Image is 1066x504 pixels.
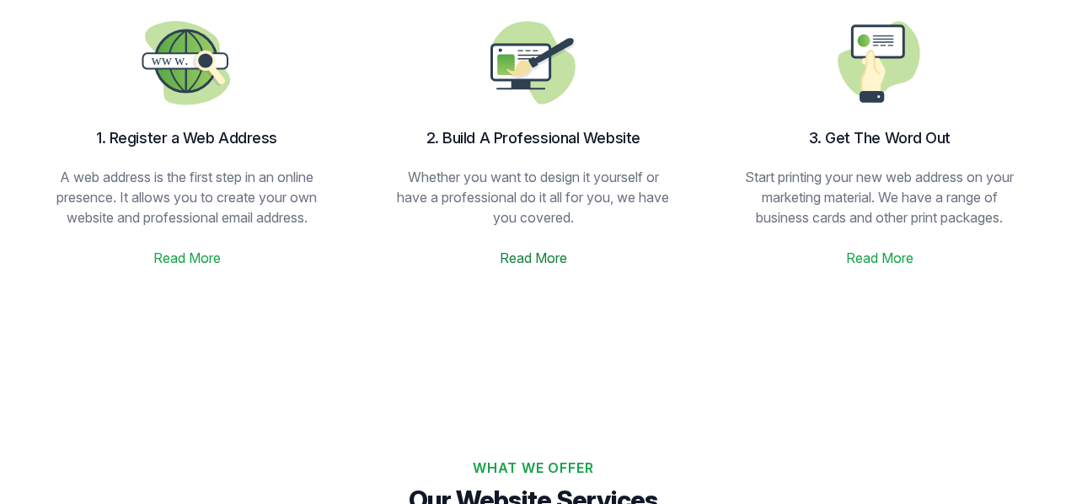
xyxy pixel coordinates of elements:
[133,8,241,116] img: Design
[740,126,1019,150] h3: 3. Get The Word Out
[47,126,326,150] h3: 1. Register a Web Address
[394,167,672,228] p: Whether you want to design it yourself or have a professional do it all for you, we have you cove...
[479,8,587,116] img: Design
[500,248,567,268] a: Read More
[826,8,934,116] img: Design
[153,248,221,268] a: Read More
[740,167,1019,228] p: Start printing your new web address on your marketing material. We have a range of business cards...
[846,248,913,268] a: Read More
[47,167,326,228] p: A web address is the first step in an online presence. It allows you to create your own website a...
[27,457,1039,477] h2: What We Offer
[394,126,672,150] h3: 2. Build A Professional Website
